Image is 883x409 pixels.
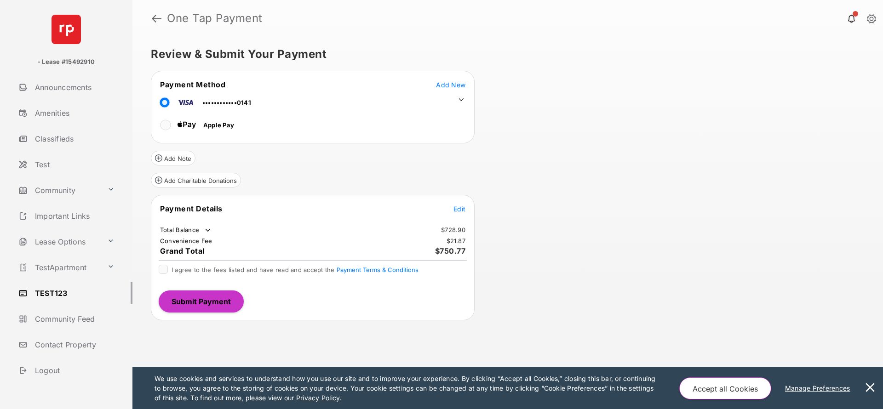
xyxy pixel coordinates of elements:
[159,290,244,312] button: Submit Payment
[160,204,223,213] span: Payment Details
[15,76,132,98] a: Announcements
[15,102,132,124] a: Amenities
[296,394,339,402] u: Privacy Policy
[160,246,205,256] span: Grand Total
[172,266,419,273] span: I agree to the fees listed and have read and accept the
[155,374,660,403] p: We use cookies and services to understand how you use our site and to improve your experience. By...
[151,151,195,165] button: Add Note
[52,15,81,44] img: svg+xml;base64,PHN2ZyB4bWxucz0iaHR0cDovL3d3dy53My5vcmcvMjAwMC9zdmciIHdpZHRoPSI2NCIgaGVpZ2h0PSI2NC...
[15,256,103,278] a: TestApartment
[15,128,132,150] a: Classifieds
[15,231,103,253] a: Lease Options
[679,377,771,399] button: Accept all Cookies
[202,99,251,106] span: ••••••••••••0141
[446,237,466,245] td: $21.87
[453,205,465,213] span: Edit
[15,179,103,201] a: Community
[436,80,465,89] button: Add New
[15,153,132,176] a: Test
[151,49,857,60] h5: Review & Submit Your Payment
[785,384,854,392] u: Manage Preferences
[160,226,212,235] td: Total Balance
[15,308,132,330] a: Community Feed
[15,205,118,227] a: Important Links
[203,121,234,129] span: Apple Pay
[167,13,263,24] strong: One Tap Payment
[453,204,465,213] button: Edit
[15,282,132,304] a: TEST123
[160,237,213,245] td: Convenience Fee
[38,57,95,67] p: - Lease #15492910
[435,246,466,256] span: $750.77
[151,173,241,187] button: Add Charitable Donations
[15,359,132,381] a: Logout
[337,266,419,273] button: I agree to the fees listed and have read and accept the
[15,334,132,356] a: Contact Property
[436,81,465,89] span: Add New
[441,226,466,234] td: $728.90
[160,80,225,89] span: Payment Method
